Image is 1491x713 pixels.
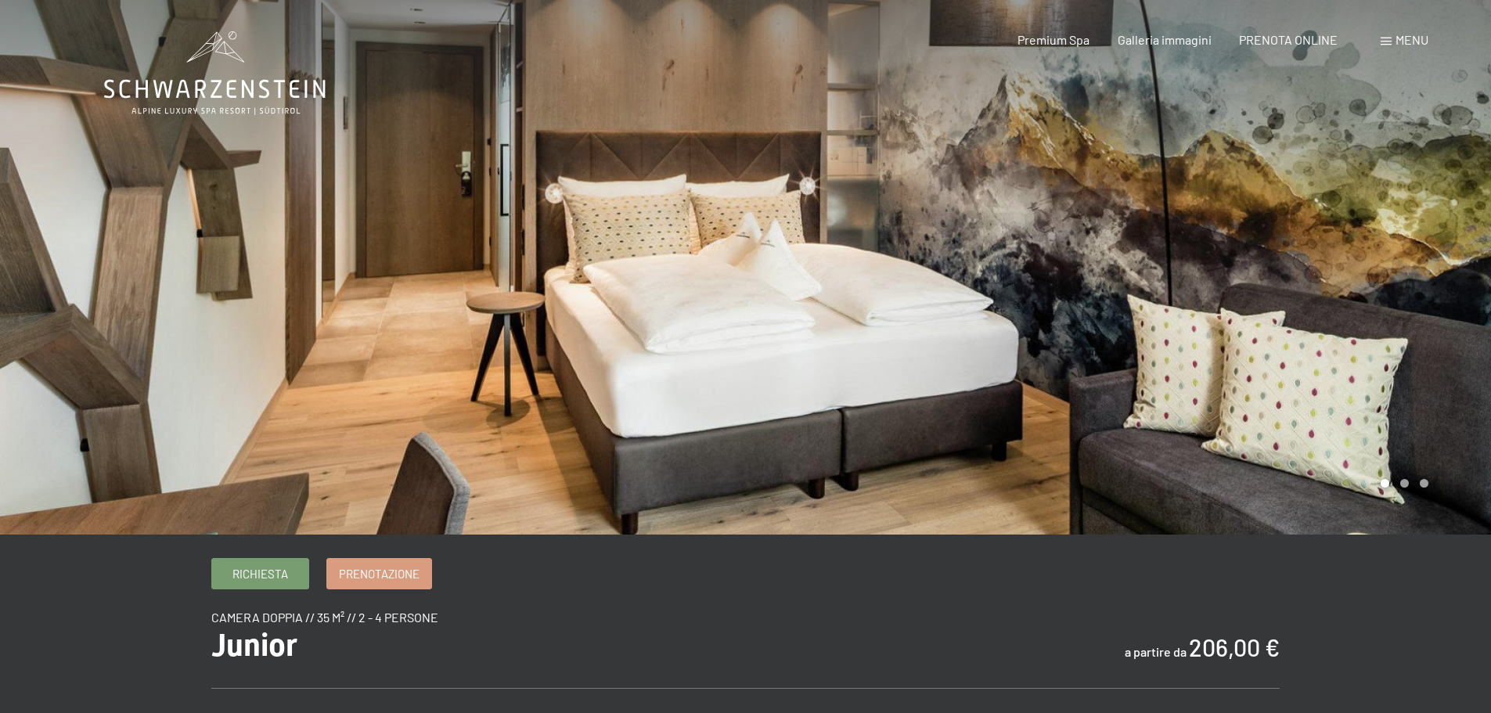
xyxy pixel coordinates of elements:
span: Prenotazione [339,566,420,582]
a: PRENOTA ONLINE [1239,32,1338,47]
a: Galleria immagini [1118,32,1212,47]
span: Junior [211,627,297,664]
a: Prenotazione [327,559,431,589]
b: 206,00 € [1189,633,1280,661]
a: Richiesta [212,559,308,589]
span: Menu [1396,32,1428,47]
span: Richiesta [232,566,288,582]
span: a partire da [1125,644,1187,659]
a: Premium Spa [1017,32,1089,47]
span: camera doppia // 35 m² // 2 - 4 persone [211,610,438,625]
